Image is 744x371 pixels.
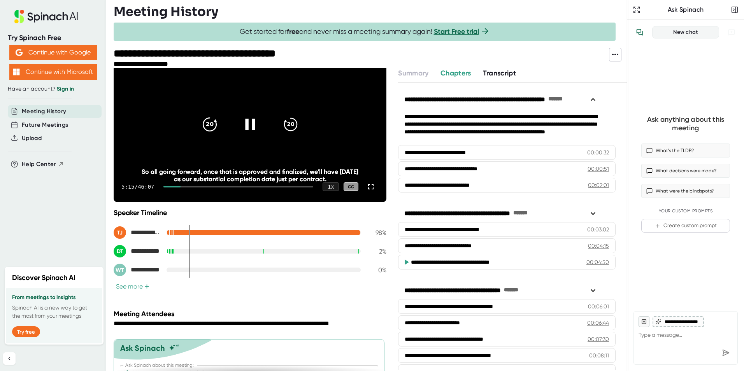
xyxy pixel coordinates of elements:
div: Send message [719,346,733,360]
h3: From meetings to insights [12,294,96,301]
span: + [144,283,149,290]
div: 00:02:01 [588,181,609,189]
button: See more+ [114,282,152,290]
p: Spinach AI is a new way to get the most from your meetings [12,304,96,320]
div: 00:04:50 [586,258,609,266]
div: 98 % [367,229,386,236]
div: TJ [114,226,126,239]
button: Future Meetings [22,121,68,129]
h2: Discover Spinach AI [12,273,75,283]
button: What’s the TLDR? [641,143,730,157]
div: Meeting Attendees [114,310,388,318]
h3: Meeting History [114,4,218,19]
div: 00:03:02 [587,226,609,233]
div: Ask Spinach [642,6,729,14]
a: Start Free trial [434,27,479,36]
span: Chapters [440,69,471,77]
div: So all going forward, once that is approved and finalized, we'll have [DATE] as our substantial c... [141,168,359,183]
div: New chat [657,29,714,36]
div: Speaker Timeline [114,208,386,217]
span: Get started for and never miss a meeting summary again! [240,27,490,36]
button: What were the blindspots? [641,184,730,198]
button: Try free [12,326,40,337]
span: Help Center [22,160,56,169]
span: Transcript [483,69,516,77]
div: 5:15 / 46:07 [121,184,154,190]
a: Sign in [57,86,74,92]
button: Continue with Google [9,45,97,60]
div: 00:04:15 [588,242,609,250]
button: Transcript [483,68,516,79]
div: Try Spinach Free [8,33,98,42]
button: What decisions were made? [641,164,730,178]
div: DT [114,245,126,257]
div: 1 x [323,182,339,191]
div: Ask anything about this meeting [641,115,730,133]
div: Your Custom Prompts [641,208,730,214]
div: Have an account? [8,86,98,93]
button: Create custom prompt [641,219,730,233]
div: Ask Spinach [120,343,165,353]
button: Expand to Ask Spinach page [631,4,642,15]
button: Upload [22,134,42,143]
img: Aehbyd4JwY73AAAAAElFTkSuQmCC [16,49,23,56]
div: 00:08:11 [589,352,609,359]
button: Continue with Microsoft [9,64,97,80]
div: 00:06:44 [587,319,609,327]
span: Summary [398,69,428,77]
b: free [287,27,299,36]
div: 00:00:51 [588,165,609,173]
button: View conversation history [632,24,647,40]
div: 0 % [367,266,386,274]
div: 00:00:32 [587,149,609,156]
button: Close conversation sidebar [729,4,740,15]
div: 00:06:01 [588,303,609,310]
button: Help Center [22,160,64,169]
div: 00:07:30 [588,335,609,343]
button: Collapse sidebar [3,352,16,365]
div: WT [114,264,126,276]
div: 2 % [367,248,386,255]
button: Meeting History [22,107,66,116]
button: Summary [398,68,428,79]
button: Chapters [440,68,471,79]
div: CC [344,182,358,191]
